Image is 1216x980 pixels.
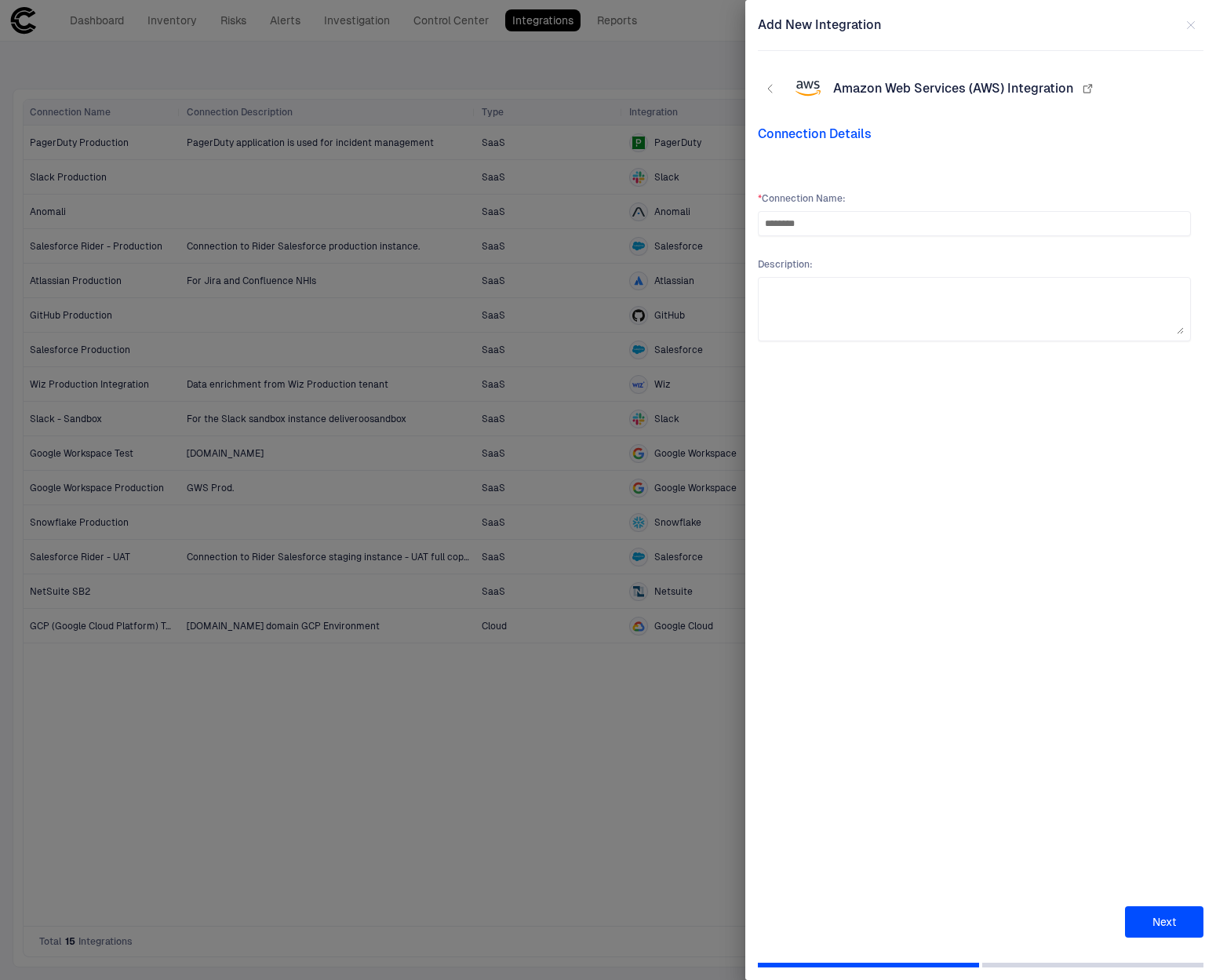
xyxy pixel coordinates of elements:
button: Next [1125,906,1203,938]
span: Amazon Web Services (AWS) Integration [833,81,1073,97]
span: Add New Integration [758,17,881,33]
span: Connection Details [758,126,1203,142]
div: AWS [795,76,821,101]
span: Description : [758,258,1191,271]
span: Connection Name : [758,192,1191,205]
